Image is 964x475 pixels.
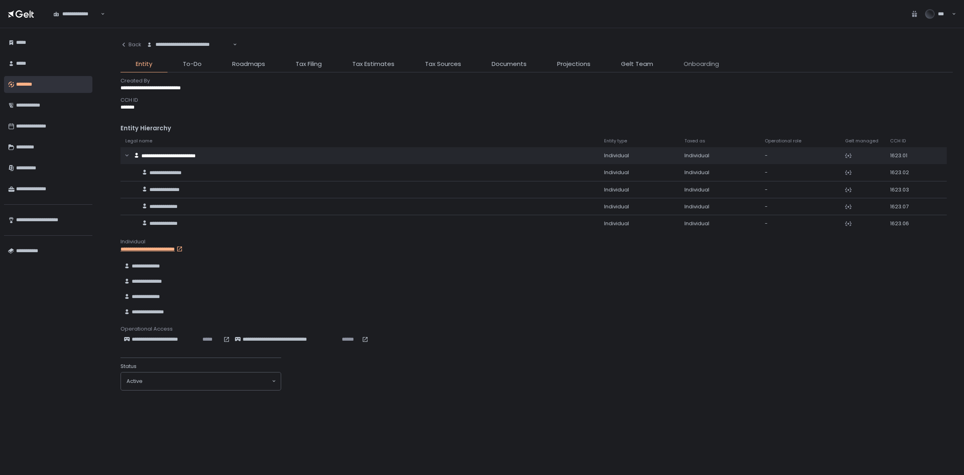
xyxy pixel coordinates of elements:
[684,186,755,193] div: Individual
[99,10,100,18] input: Search for option
[604,152,675,159] div: Individual
[604,169,675,176] div: Individual
[120,36,141,53] button: Back
[120,363,137,370] span: Status
[684,152,755,159] div: Individual
[845,138,878,144] span: Gelt managed
[765,220,835,227] div: -
[492,60,527,69] span: Documents
[604,138,627,144] span: Entity type
[890,152,917,159] div: 1623.01
[765,203,835,210] div: -
[890,138,906,144] span: CCH ID
[604,220,675,227] div: Individual
[890,169,917,176] div: 1623.02
[890,203,917,210] div: 1623.07
[183,60,202,69] span: To-Do
[684,220,755,227] div: Individual
[120,325,953,333] div: Operational Access
[604,203,675,210] div: Individual
[765,186,835,193] div: -
[352,60,394,69] span: Tax Estimates
[141,36,237,53] div: Search for option
[765,138,801,144] span: Operational role
[120,77,953,84] div: Created By
[425,60,461,69] span: Tax Sources
[557,60,590,69] span: Projections
[621,60,653,69] span: Gelt Team
[890,186,917,193] div: 1623.03
[684,138,705,144] span: Taxed as
[684,203,755,210] div: Individual
[890,220,917,227] div: 1623.06
[120,124,953,133] div: Entity Hierarchy
[232,60,265,69] span: Roadmaps
[604,186,675,193] div: Individual
[120,41,141,48] div: Back
[120,238,953,245] div: Individual
[136,60,152,69] span: Entity
[48,5,105,22] div: Search for option
[684,60,719,69] span: Onboarding
[121,372,281,390] div: Search for option
[143,377,271,385] input: Search for option
[765,152,835,159] div: -
[120,97,953,104] div: CCH ID
[127,378,143,385] span: active
[765,169,835,176] div: -
[684,169,755,176] div: Individual
[125,138,152,144] span: Legal name
[296,60,322,69] span: Tax Filing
